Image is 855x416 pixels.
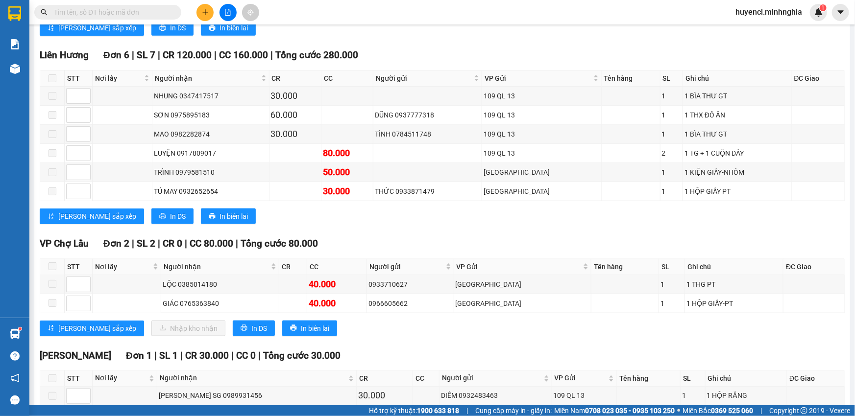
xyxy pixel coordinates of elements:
button: printerIn DS [151,208,194,224]
span: | [158,49,160,61]
div: NHUNG 0347417517 [154,91,268,101]
div: 109 QL 13 [484,129,600,139]
div: 109 QL 13 [554,391,615,401]
button: plus [196,4,214,21]
span: Người gửi [369,261,444,272]
button: printerIn biên lai [201,20,256,36]
span: | [132,49,134,61]
button: printerIn DS [233,321,275,336]
span: Cung cấp máy in - giấy in: [475,405,552,416]
span: sort-ascending [48,24,54,32]
span: ⚪️ [677,409,680,413]
img: logo-vxr [8,6,21,21]
span: VP Gửi [555,373,607,384]
span: printer [209,24,216,32]
span: In DS [170,211,186,222]
th: ĐC Giao [787,370,845,387]
span: file-add [224,9,231,16]
div: LUYỆN 0917809017 [154,148,268,159]
td: 109 QL 13 [552,387,617,406]
span: printer [209,213,216,221]
span: | [180,350,183,361]
span: VP Gửi [457,261,581,272]
span: CC 160.000 [219,49,268,61]
span: Tổng cước 80.000 [241,238,318,249]
span: Người gửi [376,73,471,84]
div: 109 QL 13 [484,148,600,159]
strong: 1900 633 818 [417,407,459,415]
span: huyencl.minhnghia [728,6,810,18]
span: | [270,49,273,61]
button: printerIn biên lai [282,321,337,336]
span: In biên lai [220,211,248,222]
span: search [41,9,48,16]
span: | [154,350,157,361]
span: Nơi lấy [95,261,151,272]
th: ĐC Giao [783,259,845,275]
td: 109 QL 13 [482,106,602,125]
div: MAO 0982282874 [154,129,268,139]
span: aim [247,9,254,16]
div: TÚ MAY 0932652654 [154,186,268,197]
div: 80.000 [323,146,371,160]
span: Đơn 1 [126,350,152,361]
div: 1 [662,129,681,139]
sup: 1 [820,4,827,11]
span: printer [241,324,247,332]
div: 2 [662,148,681,159]
th: STT [65,70,93,87]
div: 60.000 [271,108,319,122]
span: Tổng cước 30.000 [263,350,341,361]
span: | [760,405,762,416]
th: Ghi chú [706,370,787,387]
div: 1 [662,167,681,178]
div: 40.000 [309,297,365,310]
span: SL 1 [159,350,178,361]
div: 1 BÌA THƯ GT [684,91,789,101]
strong: 0708 023 035 - 0935 103 250 [585,407,675,415]
div: 1 HỘP GIẤY-PT [686,298,782,309]
div: 1 TG + 1 CUỘN DÂY [684,148,789,159]
div: GIÁC 0765363840 [163,298,277,309]
span: SL 2 [137,238,155,249]
span: [PERSON_NAME] sắp xếp [58,323,136,334]
th: CC [413,370,440,387]
div: 0933710627 [368,279,452,290]
span: CR 30.000 [185,350,229,361]
span: 1 [821,4,825,11]
td: 109 QL 13 [482,125,602,144]
button: downloadNhập kho nhận [151,321,225,336]
span: | [214,49,217,61]
div: TÌNH 0784511748 [375,129,480,139]
th: CR [357,370,414,387]
div: 0966605662 [368,298,452,309]
th: CC [321,70,373,87]
span: Tổng cước 280.000 [275,49,358,61]
span: [PERSON_NAME] [40,350,111,361]
span: plus [202,9,209,16]
div: 1 THX ĐỒ ĂN [684,110,789,120]
span: notification [10,373,20,383]
span: Người gửi [442,373,541,384]
span: | [185,238,187,249]
div: 1 KIỆN GIẤY-NHÔM [684,167,789,178]
span: question-circle [10,351,20,361]
div: 40.000 [309,277,365,291]
span: VP Gửi [485,73,591,84]
div: DIỄM 0932483463 [441,391,550,401]
div: 1 [662,91,681,101]
div: 1 BÌA THƯ GT [684,129,789,139]
sup: 1 [19,327,22,330]
div: 30.000 [271,89,319,103]
div: 1 HỘP GIẤY PT [684,186,789,197]
strong: 0369 525 060 [711,407,753,415]
th: Ghi chú [683,70,791,87]
td: 109 QL 13 [482,144,602,163]
span: Nơi lấy [95,373,147,384]
span: Hỗ trợ kỹ thuật: [369,405,459,416]
img: icon-new-feature [814,8,823,17]
button: printerIn biên lai [201,208,256,224]
span: printer [159,213,166,221]
span: [PERSON_NAME] sắp xếp [58,23,136,33]
div: [GEOGRAPHIC_DATA] [484,186,600,197]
